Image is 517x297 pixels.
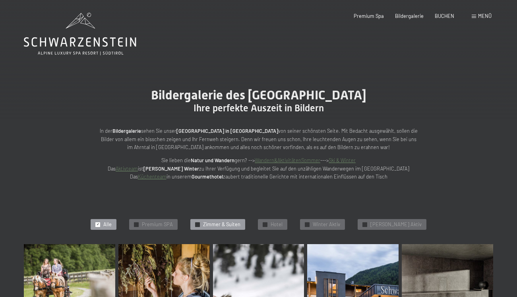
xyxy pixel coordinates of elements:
span: Hotel [271,221,283,228]
span: Menü [478,13,492,19]
p: Sie lieben die gern? --> ---> Das ist zu Ihrer Verfügung und begleitet Sie auf den unzähligen Wan... [100,156,418,181]
a: Premium Spa [354,13,384,19]
a: Ski & Winter [329,157,356,163]
span: ✓ [306,222,309,227]
span: Zimmer & Suiten [203,221,240,228]
a: BUCHEN [435,13,454,19]
span: Winter Aktiv [313,221,340,228]
p: In der sehen Sie unser von seiner schönsten Seite. Mit Bedacht ausgewählt, sollen die Bilder von ... [100,127,418,151]
a: Wandern&AktivitätenSommer [255,157,320,163]
span: Einwilligung Marketing* [182,167,247,175]
a: Aktivteam [116,165,138,172]
span: ✓ [264,222,267,227]
strong: Bildergalerie [112,128,141,134]
a: Bildergalerie [395,13,424,19]
span: ✓ [196,222,199,227]
span: Bildergalerie des [GEOGRAPHIC_DATA] [151,87,366,103]
span: ✓ [135,222,138,227]
strong: Gourmethotel [192,173,223,180]
strong: Natur und Wandern [191,157,234,163]
span: Ihre perfekte Auszeit in Bildern [194,103,324,114]
strong: [PERSON_NAME] Winter [143,165,199,172]
span: ✓ [364,222,366,227]
strong: [GEOGRAPHIC_DATA] in [GEOGRAPHIC_DATA] [176,128,278,134]
span: ✓ [97,222,99,227]
span: [PERSON_NAME] Aktiv [370,221,422,228]
span: Premium SPA [142,221,173,228]
span: Alle [103,221,112,228]
a: Küchenteam [138,173,167,180]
